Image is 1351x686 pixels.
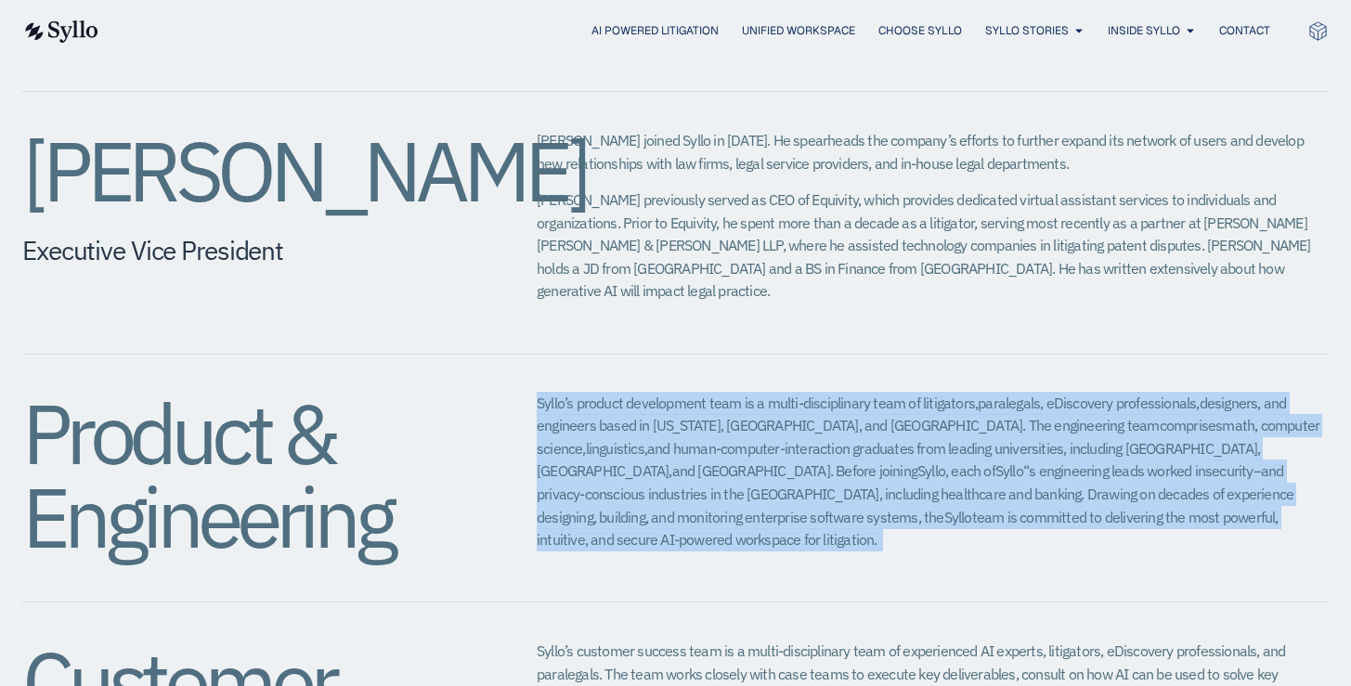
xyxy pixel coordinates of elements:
[995,461,1023,480] span: Syllo
[537,439,1260,481] span: and human-computer-interaction graduates from leading universities, including [GEOGRAPHIC_DATA], ...
[1023,461,1026,480] span: ‘
[985,22,1069,39] a: Syllo Stories
[22,129,462,213] h2: [PERSON_NAME]
[978,394,1199,412] span: paralegals, eDiscovery professionals,
[878,22,962,39] a: Choose Syllo
[944,508,972,526] span: Syllo
[672,461,917,480] span: and [GEOGRAPHIC_DATA]. Before joining
[1029,461,1205,480] span: s engineering leads worked in
[586,439,647,458] span: linguistics,
[742,22,855,39] a: Unified Workspace
[917,461,945,480] span: Syllo
[1108,22,1180,39] a: Inside Syllo
[537,190,1311,301] span: [PERSON_NAME] previously served as CEO of Equivity, which provides dedicated virtual assistant se...
[537,508,1279,550] span: team is committed to delivering the most powerful, intuitive, and secure AI-powered workspace for...
[537,131,1304,173] span: [PERSON_NAME] joined Syllo in [DATE]. He spearheads the company’s efforts to further expand its n...
[1219,22,1270,39] a: Contact
[22,20,98,43] img: syllo
[537,394,978,412] span: Syllo’s product development team is a multi-disciplinary team of litigators,
[1026,461,1029,480] span: ‘
[22,392,462,559] h2: Product & Engineering
[537,416,1319,458] span: math, computer science,
[591,22,719,39] a: AI Powered Litigation
[1205,461,1254,480] span: security
[945,461,995,480] span: , each of
[136,22,1270,40] div: Menu Toggle
[1254,461,1261,480] span: –
[22,235,462,266] h5: Executive Vice President​
[537,461,1293,525] span: and privacy-conscious industries in the [GEOGRAPHIC_DATA], including healthcare and banking. Draw...
[1160,416,1223,434] span: comprises
[136,22,1270,40] nav: Menu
